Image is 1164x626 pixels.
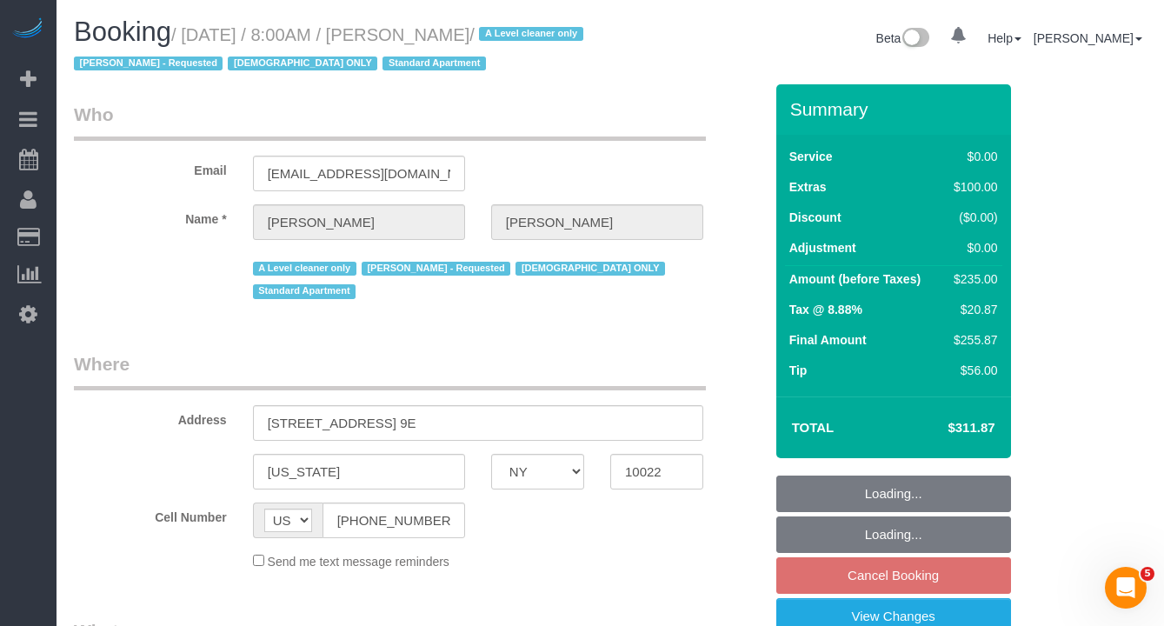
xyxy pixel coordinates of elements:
span: Standard Apartment [253,284,356,298]
span: 5 [1141,567,1154,581]
input: Zip Code [610,454,703,489]
input: Last Name [491,204,703,240]
label: Amount (before Taxes) [789,270,921,288]
div: $0.00 [947,148,997,165]
h4: $311.87 [895,421,994,436]
span: Booking [74,17,171,47]
label: Discount [789,209,841,226]
span: [DEMOGRAPHIC_DATA] ONLY [228,57,377,70]
input: Email [253,156,465,191]
div: $100.00 [947,178,997,196]
span: [DEMOGRAPHIC_DATA] ONLY [515,262,665,276]
label: Final Amount [789,331,867,349]
label: Service [789,148,833,165]
label: Address [61,405,240,429]
input: Cell Number [323,503,465,538]
img: Automaid Logo [10,17,45,42]
small: / [DATE] / 8:00AM / [PERSON_NAME] [74,25,589,74]
div: $56.00 [947,362,997,379]
img: New interface [901,28,929,50]
strong: Total [792,420,835,435]
label: Extras [789,178,827,196]
label: Tip [789,362,808,379]
span: [PERSON_NAME] - Requested [74,57,223,70]
label: Adjustment [789,239,856,256]
span: Send me text message reminders [268,555,449,569]
span: [PERSON_NAME] - Requested [362,262,510,276]
h3: Summary [790,99,1002,119]
legend: Where [74,351,706,390]
div: $0.00 [947,239,997,256]
label: Email [61,156,240,179]
div: $20.87 [947,301,997,318]
input: First Name [253,204,465,240]
span: A Level cleaner only [479,27,582,41]
div: ($0.00) [947,209,997,226]
label: Name * [61,204,240,228]
label: Tax @ 8.88% [789,301,862,318]
iframe: Intercom live chat [1105,567,1147,609]
span: A Level cleaner only [253,262,356,276]
legend: Who [74,102,706,141]
span: Standard Apartment [382,57,486,70]
a: Help [988,31,1021,45]
div: $255.87 [947,331,997,349]
a: Beta [876,31,930,45]
input: City [253,454,465,489]
div: $235.00 [947,270,997,288]
a: [PERSON_NAME] [1034,31,1142,45]
label: Cell Number [61,503,240,526]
